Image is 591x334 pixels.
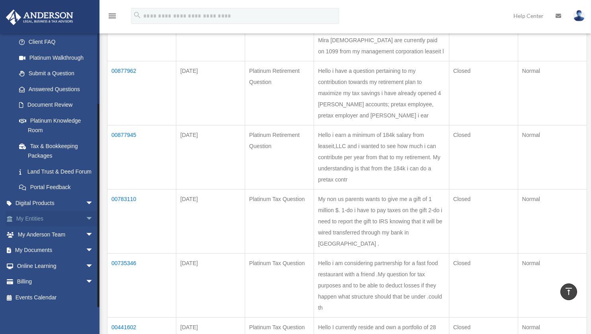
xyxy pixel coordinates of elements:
td: Normal [518,254,587,318]
a: Document Review [11,97,101,113]
a: My Documentsarrow_drop_down [6,242,105,258]
td: 00735346 [107,254,176,318]
a: Events Calendar [6,289,105,305]
td: Closed [449,254,518,318]
td: Hello i earn a minimum of 184k salary from leaseit,LLC and i wanted to see how much i can contrib... [314,125,449,189]
td: Closed [449,61,518,125]
span: arrow_drop_down [86,195,101,211]
td: [DATE] [176,125,245,189]
a: Digital Productsarrow_drop_down [6,195,105,211]
td: Platinum Retirement Question [245,125,314,189]
span: arrow_drop_down [86,227,101,243]
td: Closed [449,189,518,254]
a: My Entitiesarrow_drop_down [6,211,105,227]
td: My non us parents wants to give me a gift of 1 million $. 1-do i have to pay taxes on the gift 2-... [314,189,449,254]
td: [DATE] [176,61,245,125]
a: My Anderson Teamarrow_drop_down [6,227,105,242]
img: User Pic [573,10,585,21]
a: Online Learningarrow_drop_down [6,258,105,274]
td: 00877962 [107,61,176,125]
td: Platinum Retirement Question [245,61,314,125]
a: Submit a Question [11,66,101,82]
a: Billingarrow_drop_down [6,274,105,290]
a: Answered Questions [11,81,98,97]
td: Hello i have a question pertaining to my contribution towards my retirement plan to maximize my t... [314,61,449,125]
i: vertical_align_top [564,287,573,296]
span: arrow_drop_down [86,242,101,259]
a: vertical_align_top [560,283,577,300]
img: Anderson Advisors Platinum Portal [4,10,76,25]
td: Platinum Tax Question [245,254,314,318]
td: Hello i am considering partnership for a fast food restaurant with a friend .My question for tax ... [314,254,449,318]
span: arrow_drop_down [86,258,101,274]
span: arrow_drop_down [86,211,101,227]
i: search [133,11,142,20]
span: arrow_drop_down [86,274,101,290]
a: Platinum Walkthrough [11,50,101,66]
a: Land Trust & Deed Forum [11,164,101,180]
a: Tax & Bookkeeping Packages [11,138,101,164]
td: [DATE] [176,254,245,318]
td: Platinum Tax Question [245,189,314,254]
td: Normal [518,61,587,125]
td: [DATE] [176,189,245,254]
a: Client FAQ [11,34,101,50]
a: Portal Feedback [11,180,101,195]
td: 00783110 [107,189,176,254]
td: 00877945 [107,125,176,189]
i: menu [107,11,117,21]
td: Closed [449,125,518,189]
a: menu [107,14,117,21]
td: Normal [518,189,587,254]
td: Normal [518,125,587,189]
a: Platinum Knowledge Room [11,113,101,138]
